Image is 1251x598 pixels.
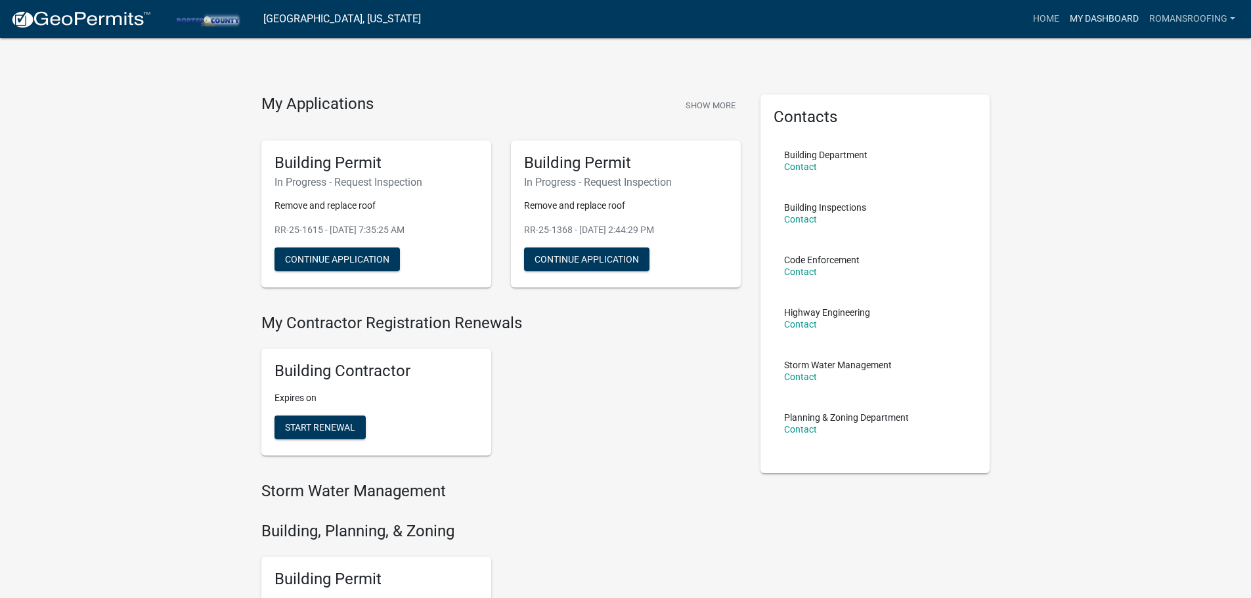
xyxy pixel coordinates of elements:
[784,413,909,422] p: Planning & Zoning Department
[524,199,728,213] p: Remove and replace roof
[274,154,478,173] h5: Building Permit
[274,199,478,213] p: Remove and replace roof
[261,482,741,501] h4: Storm Water Management
[774,108,977,127] h5: Contacts
[680,95,741,116] button: Show More
[1028,7,1064,32] a: Home
[261,95,374,114] h4: My Applications
[524,247,649,271] button: Continue Application
[784,267,817,277] a: Contact
[261,314,741,466] wm-registration-list-section: My Contractor Registration Renewals
[784,214,817,224] a: Contact
[784,150,867,160] p: Building Department
[261,522,741,541] h4: Building, Planning, & Zoning
[274,247,400,271] button: Continue Application
[274,362,478,381] h5: Building Contractor
[274,223,478,237] p: RR-25-1615 - [DATE] 7:35:25 AM
[162,10,253,28] img: Porter County, Indiana
[524,176,728,188] h6: In Progress - Request Inspection
[784,308,870,317] p: Highway Engineering
[261,314,741,333] h4: My Contractor Registration Renewals
[1144,7,1240,32] a: romansroofing
[274,176,478,188] h6: In Progress - Request Inspection
[263,8,421,30] a: [GEOGRAPHIC_DATA], [US_STATE]
[784,319,817,330] a: Contact
[285,422,355,433] span: Start Renewal
[524,154,728,173] h5: Building Permit
[784,360,892,370] p: Storm Water Management
[274,570,478,589] h5: Building Permit
[784,372,817,382] a: Contact
[274,416,366,439] button: Start Renewal
[784,424,817,435] a: Contact
[784,255,860,265] p: Code Enforcement
[1064,7,1144,32] a: My Dashboard
[784,161,817,172] a: Contact
[274,391,478,405] p: Expires on
[784,203,866,212] p: Building Inspections
[524,223,728,237] p: RR-25-1368 - [DATE] 2:44:29 PM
